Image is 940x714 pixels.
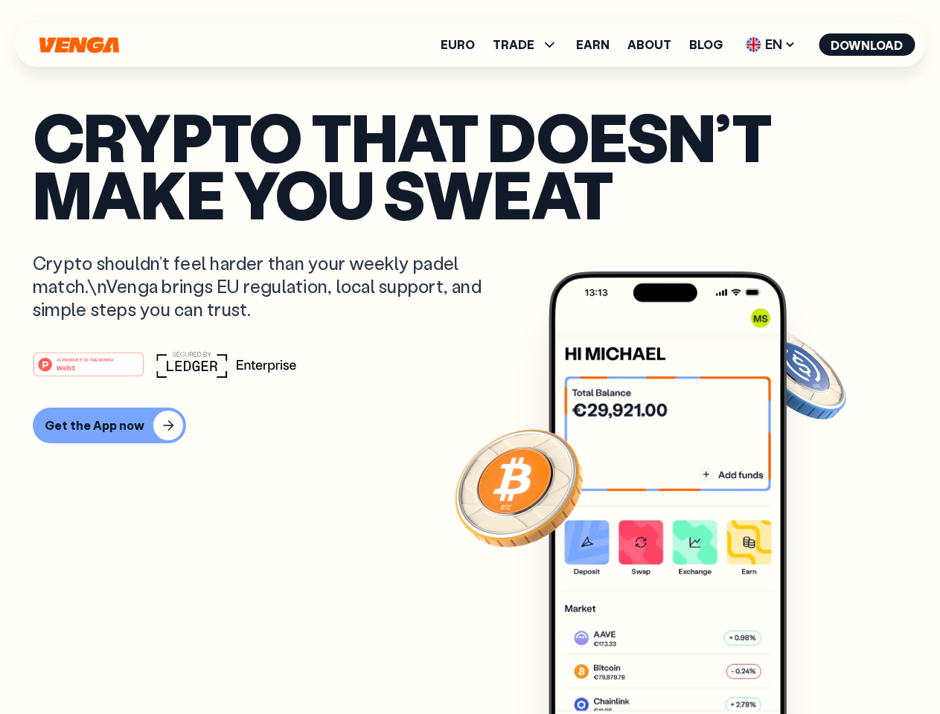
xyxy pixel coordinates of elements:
img: USDC coin [742,320,849,427]
img: flag-uk [746,37,761,52]
a: Earn [576,39,610,51]
a: Blog [689,39,723,51]
span: TRADE [493,39,534,51]
svg: Home [37,36,121,54]
a: About [627,39,671,51]
a: Get the App now [33,408,907,443]
p: Crypto that doesn’t make you sweat [33,108,907,222]
p: Crypto shouldn’t feel harder than your weekly padel match.\nVenga brings EU regulation, local sup... [33,251,503,321]
button: Get the App now [33,408,186,443]
a: Euro [441,39,475,51]
button: Download [819,33,915,56]
a: #1 PRODUCT OF THE MONTHWeb3 [33,361,144,380]
img: Bitcoin [452,420,586,554]
tspan: #1 PRODUCT OF THE MONTH [57,357,113,361]
div: Get the App now [45,418,144,433]
tspan: Web3 [57,363,75,371]
span: TRADE [493,36,558,54]
span: EN [741,33,801,57]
